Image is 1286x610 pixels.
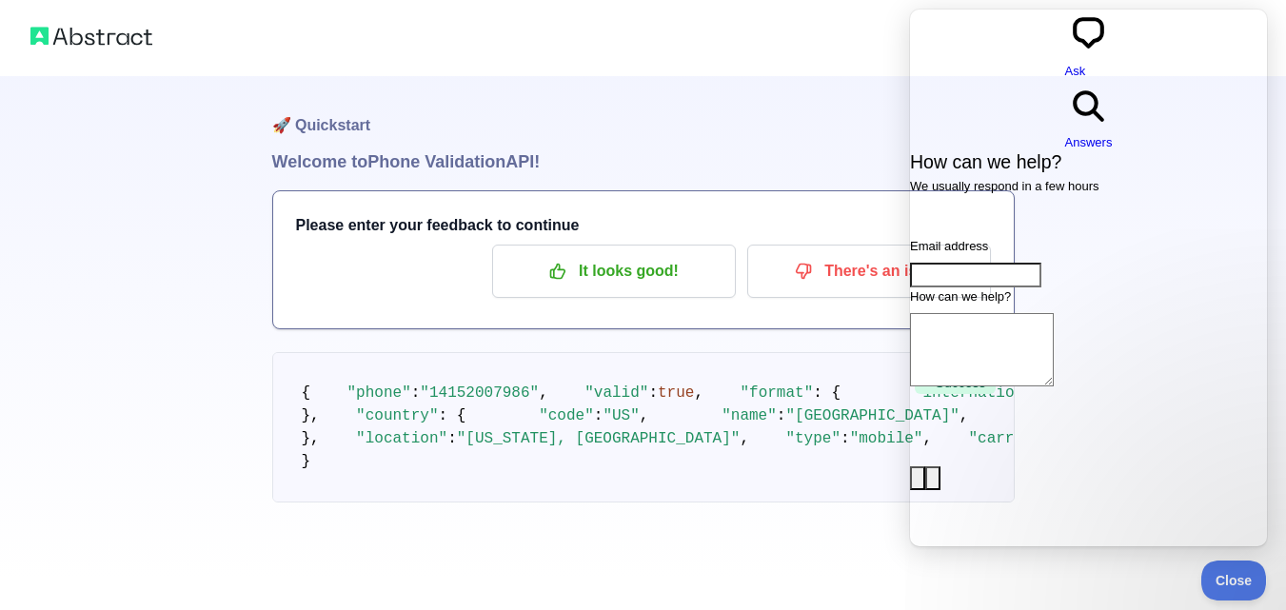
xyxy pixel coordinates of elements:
span: , [694,384,703,402]
span: "[GEOGRAPHIC_DATA]" [785,407,959,424]
span: "US" [603,407,639,424]
span: : [447,430,457,447]
span: "mobile" [850,430,923,447]
span: "name" [722,407,777,424]
img: Abstract logo [30,23,152,49]
span: true [658,384,694,402]
h1: Welcome to Phone Validation API! [272,148,1015,175]
span: : [777,407,786,424]
span: "14152007986" [420,384,539,402]
span: "format" [740,384,813,402]
span: , [740,430,749,447]
span: , [539,384,548,402]
button: There's an issue [747,245,991,298]
span: : { [813,384,841,402]
span: : [594,407,603,424]
span: { [302,384,311,402]
span: "[US_STATE], [GEOGRAPHIC_DATA]" [457,430,741,447]
p: There's an issue [762,255,977,287]
span: : [841,430,850,447]
iframe: Help Scout Beacon - Live Chat, Contact Form, and Knowledge Base [910,10,1267,546]
span: : [648,384,658,402]
span: "valid" [584,384,648,402]
span: "phone" [347,384,411,402]
span: "location" [356,430,447,447]
h3: Please enter your feedback to continue [296,214,991,237]
span: , [640,407,649,424]
iframe: Help Scout Beacon - Close [1201,561,1267,600]
span: : [411,384,421,402]
h1: 🚀 Quickstart [272,76,1015,148]
span: : { [439,407,466,424]
p: It looks good! [506,255,722,287]
span: "country" [356,407,438,424]
span: "code" [539,407,594,424]
button: It looks good! [492,245,736,298]
span: "type" [785,430,841,447]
